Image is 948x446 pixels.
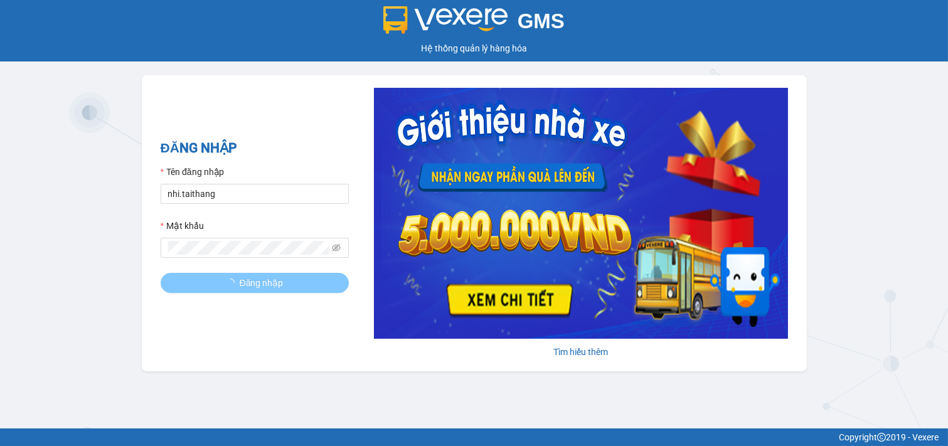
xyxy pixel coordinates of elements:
[226,279,240,287] span: loading
[3,41,945,55] div: Hệ thống quản lý hàng hóa
[518,9,565,33] span: GMS
[161,138,349,159] h2: ĐĂNG NHẬP
[383,19,565,29] a: GMS
[877,433,886,442] span: copyright
[161,165,225,179] label: Tên đăng nhập
[240,276,284,290] span: Đăng nhập
[374,88,788,339] img: banner-0
[161,273,349,293] button: Đăng nhập
[161,219,204,233] label: Mật khẩu
[168,241,330,255] input: Mật khẩu
[9,430,939,444] div: Copyright 2019 - Vexere
[374,345,788,359] div: Tìm hiểu thêm
[332,243,341,252] span: eye-invisible
[161,184,349,204] input: Tên đăng nhập
[383,6,508,34] img: logo 2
